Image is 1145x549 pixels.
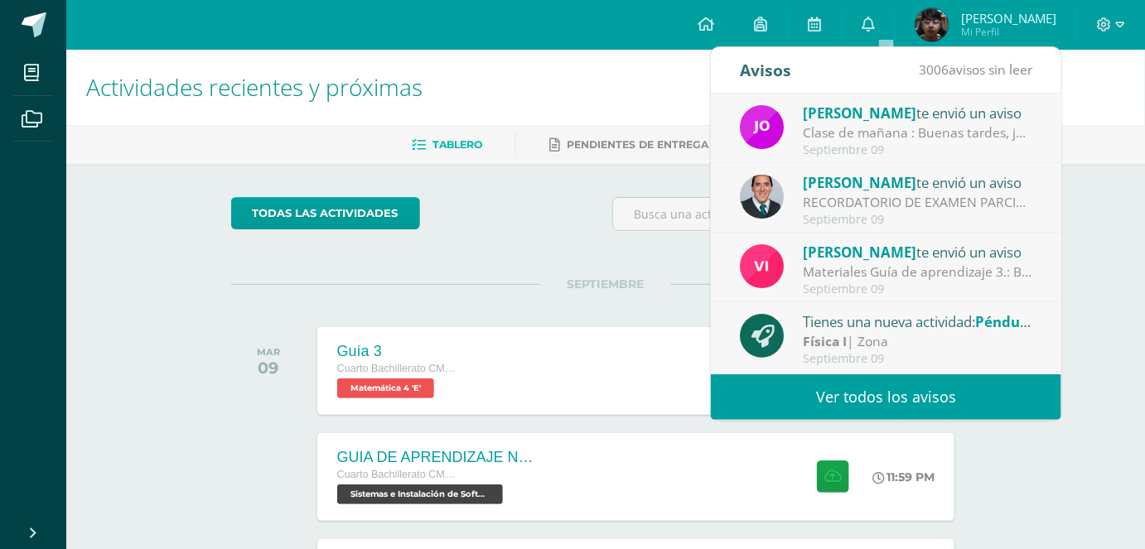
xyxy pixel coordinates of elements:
[337,363,461,374] span: Cuarto Bachillerato CMP Bachillerato en CCLL con Orientación en Computación
[803,311,1033,332] div: Tienes una nueva actividad:
[257,346,280,358] div: MAR
[432,138,482,151] span: Tablero
[803,171,1033,193] div: te envió un aviso
[337,484,503,504] span: Sistemas e Instalación de Software (Desarrollo de Software) 'E'
[740,47,791,93] div: Avisos
[961,10,1056,26] span: [PERSON_NAME]
[803,332,1033,351] div: | Zona
[872,470,935,484] div: 11:59 PM
[919,60,949,79] span: 3006
[803,123,1033,142] div: Clase de mañana : Buenas tardes, jóvenes: Les recuerdo que mañana tendremos un pequeño compartir ...
[740,175,784,219] img: 2306758994b507d40baaa54be1d4aa7e.png
[916,8,949,41] img: a12cd7d015d8715c043ec03b48450893.png
[803,104,916,123] span: [PERSON_NAME]
[803,143,1033,157] div: Septiembre 09
[919,60,1032,79] span: avisos sin leer
[803,282,1033,296] div: Septiembre 09
[803,352,1033,366] div: Septiembre 09
[231,197,420,229] a: todas las Actividades
[803,243,916,262] span: [PERSON_NAME]
[740,244,784,288] img: bd6d0aa147d20350c4821b7c643124fa.png
[803,173,916,192] span: [PERSON_NAME]
[803,213,1033,227] div: Septiembre 09
[711,374,1061,420] a: Ver todos los avisos
[803,241,1033,262] div: te envió un aviso
[975,312,1094,331] span: Péndulo múltiple
[257,358,280,378] div: 09
[740,105,784,149] img: 6614adf7432e56e5c9e182f11abb21f1.png
[549,132,708,158] a: Pendientes de entrega
[337,378,434,398] span: Matemática 4 'E'
[803,332,847,350] strong: Física I
[337,343,461,360] div: Guía 3
[803,102,1033,123] div: te envió un aviso
[337,449,536,466] div: GUIA DE APRENDIZAJE NO 3 / EJERCICIOS DE CICLOS EN PDF
[412,132,482,158] a: Tablero
[337,469,461,480] span: Cuarto Bachillerato CMP Bachillerato en CCLL con Orientación en Computación
[567,138,708,151] span: Pendientes de entrega
[613,198,980,230] input: Busca una actividad próxima aquí...
[803,262,1033,282] div: Materiales Guía de aprendizaje 3.: Buenos días estimados estudiantes. Les comparto el listado de ...
[541,277,671,291] span: SEPTIEMBRE
[961,25,1056,39] span: Mi Perfil
[803,193,1033,212] div: RECORDATORIO DE EXAMEN PARCIAL 10 DE SEPTIEMBRE: Buenas tardes Queridos estudiantes de III C y II...
[86,71,423,103] span: Actividades recientes y próximas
